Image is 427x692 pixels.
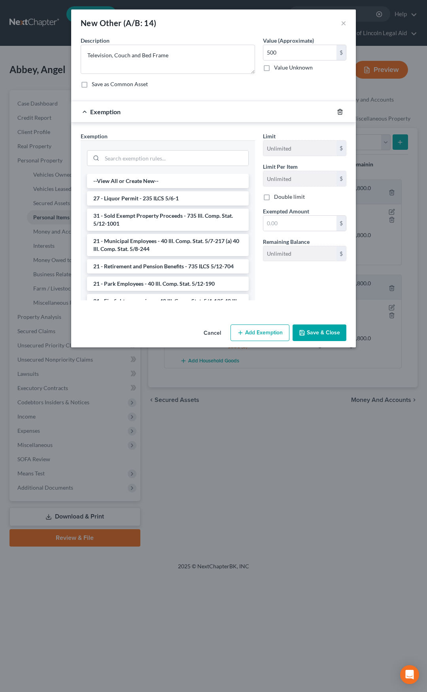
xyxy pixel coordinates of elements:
[87,174,249,188] li: --View All or Create New--
[336,246,346,261] div: $
[263,238,310,246] label: Remaining Balance
[87,209,249,231] li: 31 - Sold Exempt Property Proceeds - 735 Ill. Comp. Stat. 5/12-1001
[87,234,249,256] li: 21 - Municipal Employees - 40 Ill. Comp. Stat. 5/7-217 (a) 40 Ill. Comp. Stat. 5/8-244
[87,191,249,206] li: 27 - Liquor Permit - 235 ILCS 5/6-1
[341,18,346,28] button: ×
[81,37,110,44] span: Description
[263,133,276,140] span: Limit
[92,80,148,88] label: Save as Common Asset
[87,277,249,291] li: 21 - Park Employees - 40 Ill. Comp. Stat. 5/12-190
[336,171,346,186] div: $
[263,141,336,156] input: --
[263,36,314,45] label: Value (Approximate)
[336,45,346,60] div: $
[231,324,289,341] button: Add Exemption
[197,325,227,341] button: Cancel
[263,216,336,231] input: 0.00
[263,246,336,261] input: --
[90,108,121,115] span: Exemption
[263,171,336,186] input: --
[263,45,336,60] input: 0.00
[81,17,157,28] div: New Other (A/B: 14)
[400,665,419,684] div: Open Intercom Messenger
[87,259,249,273] li: 21 - Retirement and Pension Benefits - 735 ILCS 5/12-704
[263,162,298,171] label: Limit Per Item
[336,216,346,231] div: $
[102,151,248,166] input: Search exemption rules...
[274,193,305,201] label: Double limit
[336,141,346,156] div: $
[87,294,249,316] li: 21 - Firefighters pensions - 40 Ill. Comp. Stat. 5/4-135 40 Ill. Comp. Stat. 5/6-213
[274,64,313,72] label: Value Unknown
[293,324,346,341] button: Save & Close
[81,133,108,140] span: Exemption
[263,208,309,215] span: Exempted Amount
